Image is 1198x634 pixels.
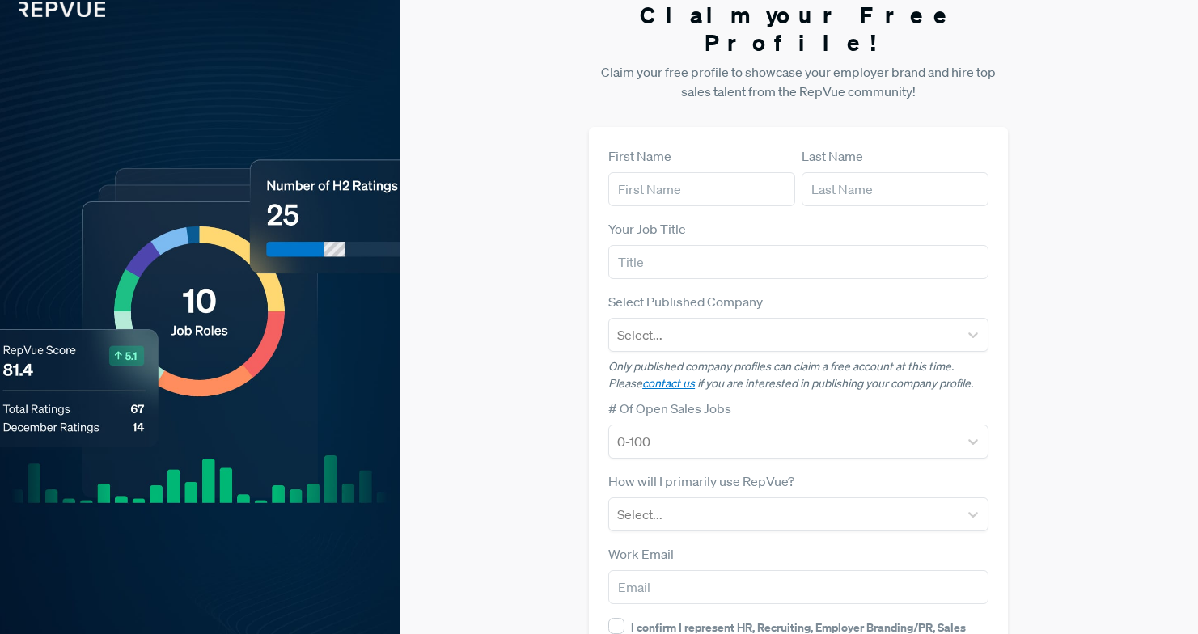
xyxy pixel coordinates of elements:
[608,245,988,279] input: Title
[608,172,795,206] input: First Name
[608,292,763,311] label: Select Published Company
[608,570,988,604] input: Email
[802,172,988,206] input: Last Name
[589,62,1008,101] p: Claim your free profile to showcase your employer brand and hire top sales talent from the RepVue...
[589,2,1008,56] h3: Claim your Free Profile!
[802,146,863,166] label: Last Name
[642,376,695,391] a: contact us
[608,399,731,418] label: # Of Open Sales Jobs
[608,358,988,392] p: Only published company profiles can claim a free account at this time. Please if you are interest...
[608,471,794,491] label: How will I primarily use RepVue?
[608,146,671,166] label: First Name
[608,219,686,239] label: Your Job Title
[608,544,674,564] label: Work Email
